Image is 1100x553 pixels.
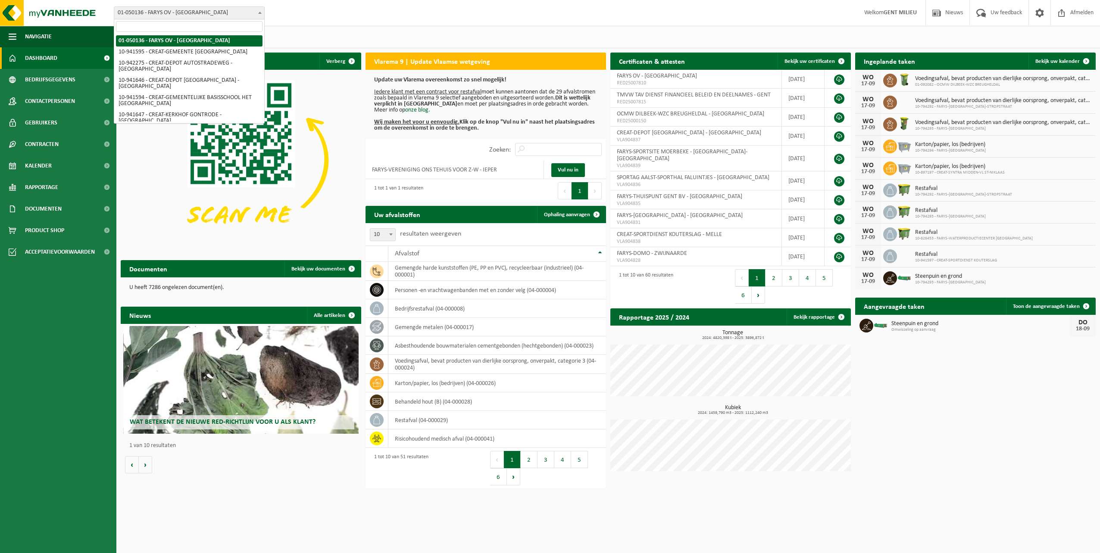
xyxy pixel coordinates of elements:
b: Dit is wettelijk verplicht in [GEOGRAPHIC_DATA] [374,95,591,107]
span: 10-794292 - FARYS-[GEOGRAPHIC_DATA]-STROPSTRAAT [915,192,1012,197]
label: Zoeken: [489,146,511,153]
span: VLA904836 [617,181,775,188]
div: 17-09 [859,169,877,175]
span: VLA904835 [617,200,775,207]
td: [DATE] [782,190,825,209]
h2: Rapportage 2025 / 2024 [610,308,698,325]
button: 1 [572,182,588,199]
button: 6 [735,286,752,304]
div: WO [859,118,877,125]
h2: Vlarema 9 | Update Vlaamse wetgeving [366,53,499,69]
span: Omwisseling op aanvraag [891,327,1070,332]
u: Iedere klant met een contract voor restafval [374,89,481,95]
span: Restafval [915,185,1012,192]
div: 1 tot 1 van 1 resultaten [370,181,423,200]
span: Restafval [915,251,997,258]
div: 17-09 [859,125,877,131]
a: Ophaling aanvragen [537,206,605,223]
li: 10-941647 - CREAT-KERKHOF GONTRODE - [GEOGRAPHIC_DATA] [116,109,262,127]
div: WO [859,140,877,147]
button: 6 [490,468,507,485]
h3: Kubiek [615,405,851,415]
span: 10-794292 - FARYS-[GEOGRAPHIC_DATA]-STROPSTRAAT [915,104,1091,109]
div: DO [1074,319,1091,326]
a: Bekijk uw kalender [1028,53,1095,70]
td: [DATE] [782,127,825,146]
u: Wij maken het voor u eenvoudig. [374,119,459,125]
span: Kalender [25,155,52,177]
div: WO [859,228,877,235]
span: VLA904839 [617,162,775,169]
td: risicohoudend medisch afval (04-000041) [388,429,606,448]
td: [DATE] [782,70,825,89]
td: [DATE] [782,228,825,247]
button: 2 [521,451,537,468]
img: HK-XC-12-GN-00 [897,273,912,281]
td: voedingsafval, bevat producten van dierlijke oorsprong, onverpakt, categorie 3 (04-000024) [388,355,606,374]
div: 1 tot 10 van 51 resultaten [370,450,428,486]
strong: GENT MILIEU [884,9,917,16]
span: Restafval [915,229,1033,236]
span: CREAT-SPORTDIENST KOUTERSLAG - MELLE [617,231,722,238]
span: Voedingsafval, bevat producten van dierlijke oorsprong, onverpakt, categorie 3 [915,75,1091,82]
td: behandeld hout (B) (04-000028) [388,392,606,411]
div: 17-09 [859,235,877,241]
td: [DATE] [782,146,825,171]
span: 01-050136 - FARYS OV - GENT [114,7,264,19]
h2: Nieuws [121,307,159,323]
span: Acceptatievoorwaarden [25,241,95,263]
a: Bekijk uw certificaten [778,53,850,70]
span: Bekijk uw kalender [1035,59,1080,64]
div: 17-09 [859,147,877,153]
button: 1 [504,451,521,468]
td: [DATE] [782,171,825,190]
span: OCMW DILBEEK-WZC BREUGHELDAL - [GEOGRAPHIC_DATA] [617,111,764,117]
div: WO [859,96,877,103]
div: WO [859,272,877,279]
span: VLA904837 [617,137,775,143]
button: 4 [799,269,816,286]
button: Vorige [125,456,139,473]
button: 3 [782,269,799,286]
span: 10-794293 - FARYS-[GEOGRAPHIC_DATA] [915,280,986,285]
div: 17-09 [859,81,877,87]
td: FARYS-VERENIGING ONS TEHUIS VOOR Z-W - IEPER [366,160,544,179]
span: Documenten [25,198,62,220]
button: Verberg [319,53,360,70]
a: Alle artikelen [307,307,360,324]
td: gemengde harde kunststoffen (PE, PP en PVC), recycleerbaar (industrieel) (04-000001) [388,262,606,281]
span: Bekijk uw certificaten [784,59,835,64]
button: 4 [554,451,571,468]
span: Contactpersonen [25,90,75,112]
button: Previous [558,182,572,199]
img: HK-XC-10-GN-00 [873,321,888,329]
span: Rapportage [25,177,58,198]
h2: Uw afvalstoffen [366,206,429,223]
span: Gebruikers [25,112,57,134]
span: Wat betekent de nieuwe RED-richtlijn voor u als klant? [130,419,316,426]
span: 2024: 1459,790 m3 - 2025: 1112,240 m3 [615,411,851,415]
span: 10-941597 - CREAT-SPORTDIENST KOUTERSLAG [915,258,997,263]
span: VLA904838 [617,238,775,245]
b: Klik op de knop "Vul nu in" naast het plaatsingsadres om de overeenkomst in orde te brengen. [374,119,595,131]
p: U heeft 7286 ongelezen document(en). [129,285,353,291]
span: Karton/papier, los (bedrijven) [915,163,1005,170]
span: FARYS OV - [GEOGRAPHIC_DATA] [617,73,697,79]
img: WB-1100-HPE-GN-50 [897,226,912,241]
img: WB-0140-HPE-GN-50 [897,72,912,87]
div: WO [859,184,877,191]
button: Next [588,182,602,199]
div: 17-09 [859,191,877,197]
span: CREAT-DEPOT [GEOGRAPHIC_DATA] - [GEOGRAPHIC_DATA] [617,130,761,136]
td: personen -en vrachtwagenbanden met en zonder velg (04-000004) [388,281,606,299]
h2: Certificaten & attesten [610,53,694,69]
h3: Tonnage [615,330,851,340]
div: 1 tot 10 van 60 resultaten [615,268,673,304]
span: Ophaling aanvragen [544,212,590,217]
img: WB-2500-GAL-GY-01 [897,138,912,153]
img: WB-2500-GAL-GY-01 [897,160,912,175]
div: 17-09 [859,279,877,285]
span: Dashboard [25,47,57,69]
span: 10 [370,229,395,241]
h2: Documenten [121,260,176,277]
